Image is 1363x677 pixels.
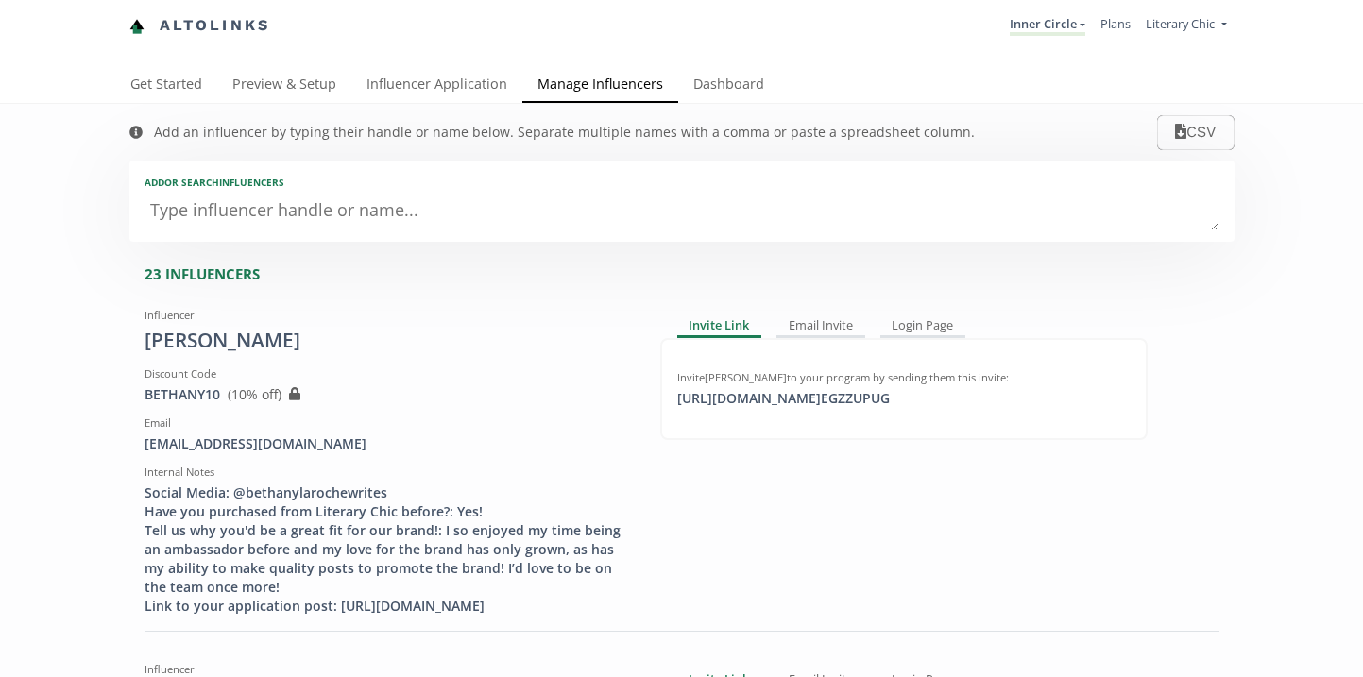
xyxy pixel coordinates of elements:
[677,370,1131,385] div: Invite [PERSON_NAME] to your program by sending them this invite:
[666,389,901,408] div: [URL][DOMAIN_NAME] EGZZUPUG
[145,308,632,323] div: Influencer
[145,327,632,355] div: [PERSON_NAME]
[145,415,632,431] div: Email
[154,123,975,142] div: Add an influencer by typing their handle or name below. Separate multiple names with a comma or p...
[129,19,145,34] img: favicon-32x32.png
[677,315,762,338] div: Invite Link
[145,385,220,403] a: BETHANY10
[145,465,632,480] div: Internal Notes
[145,434,632,453] div: [EMAIL_ADDRESS][DOMAIN_NAME]
[145,483,632,616] div: Social Media: @bethanylarochewrites Have you purchased from Literary Chic before?: Yes! Tell us w...
[129,10,271,42] a: Altolinks
[145,264,1235,284] div: 23 INFLUENCERS
[145,176,1219,189] div: Add or search INFLUENCERS
[1157,115,1234,150] button: CSV
[145,366,632,381] div: Discount Code
[1146,15,1215,32] span: Literary Chic
[1146,15,1226,37] a: Literary Chic
[776,315,865,338] div: Email Invite
[522,67,678,105] a: Manage Influencers
[217,67,351,105] a: Preview & Setup
[678,67,779,105] a: Dashboard
[880,315,966,338] div: Login Page
[1010,15,1085,36] a: Inner Circle
[351,67,522,105] a: Influencer Application
[228,385,281,403] span: ( 10 % off)
[1100,15,1131,32] a: Plans
[115,67,217,105] a: Get Started
[145,662,632,677] div: Influencer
